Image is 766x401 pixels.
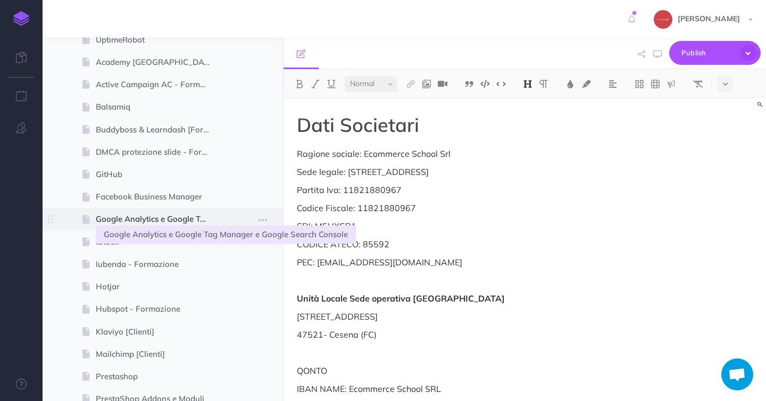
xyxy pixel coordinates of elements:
span: Google Analytics e Google Tag Manager e Google Search Console [96,213,219,225]
img: Link button [406,80,415,88]
a: Aprire la chat [721,358,753,390]
img: logo-mark.svg [13,11,29,26]
p: QONTO [297,364,753,377]
p: SDI: M5UXCR1 [297,220,753,232]
img: Inline code button [496,80,506,88]
button: Publish [669,41,761,65]
img: Add video button [438,80,447,88]
strong: Unità Locale Sede operativa [GEOGRAPHIC_DATA] [297,293,505,304]
span: iStock [96,236,219,248]
span: Hubspot - Formazione [96,303,219,315]
img: Text color button [565,80,575,88]
img: Clear styles button [693,80,703,88]
span: Iubenda - Formazione [96,258,219,271]
span: Balsamiq [96,101,219,113]
span: Hotjar [96,280,219,293]
img: 272305e6071d9c425e97da59a84c7026.jpg [654,10,672,29]
img: Text background color button [581,80,591,88]
span: Academy [GEOGRAPHIC_DATA] [96,56,219,69]
img: Underline button [327,80,336,88]
p: Ragione sociale: Ecommerce School Srl [297,147,753,160]
img: Bold button [295,80,304,88]
img: Paragraph button [539,80,548,88]
span: Prestashop [96,370,219,383]
img: Headings dropdown button [523,80,532,88]
p: PEC: [EMAIL_ADDRESS][DOMAIN_NAME] [297,256,753,269]
span: Klaviyo [Clienti] [96,325,219,338]
img: Add image button [422,80,431,88]
span: DMCA protezione slide - Formazione [96,146,219,158]
span: Mailchimp [Clienti] [96,348,219,361]
p: [STREET_ADDRESS] [297,310,753,323]
img: Create table button [651,80,660,88]
span: Buddyboss & Learndash [Formazione] [96,123,219,136]
span: GitHub [96,168,219,181]
img: Blockquote button [464,80,474,88]
img: Code block button [480,80,490,88]
h1: Dati Societari [297,114,753,136]
p: 47521- Cesena (FC) [297,328,753,341]
img: Callout dropdown menu button [667,80,676,88]
p: Sede legale: [STREET_ADDRESS] [297,165,753,178]
p: Codice Fiscale: 11821880967 [297,202,753,214]
p: CODICE ATECO: 85592 [297,238,753,250]
span: UptimeRobot [96,34,219,46]
img: Alignment dropdown menu button [608,80,618,88]
span: [PERSON_NAME] [672,14,745,23]
span: Publish [681,45,735,61]
span: Facebook Business Manager [96,190,219,203]
p: IBAN NAME: Ecommerce School SRL [297,382,753,395]
span: Active Campaign AC - Formazione [96,78,219,91]
p: Partita Iva: 11821880967 [297,183,753,196]
img: Italic button [311,80,320,88]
